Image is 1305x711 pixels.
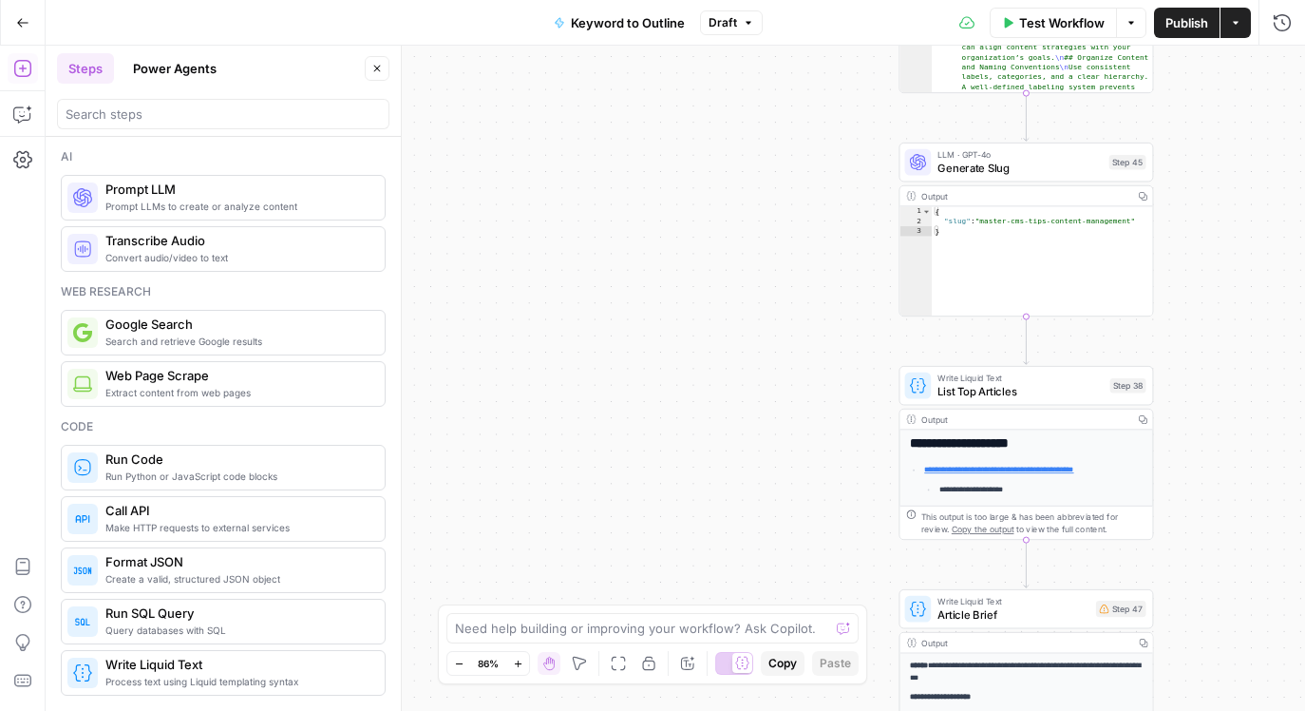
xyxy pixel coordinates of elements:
[1019,13,1105,32] span: Test Workflow
[105,450,369,469] span: Run Code
[1096,601,1146,617] div: Step 47
[105,655,369,674] span: Write Liquid Text
[122,53,228,84] button: Power Agents
[542,8,696,38] button: Keyword to Outline
[921,509,1146,536] div: This output is too large & has been abbreviated for review. to view the full content.
[1024,93,1029,141] g: Edge from step_41 to step_45
[899,217,932,226] div: 2
[761,651,804,676] button: Copy
[571,13,685,32] span: Keyword to Outline
[1110,378,1146,394] div: Step 38
[105,199,369,214] span: Prompt LLMs to create or analyze content
[921,413,1128,426] div: Output
[952,525,1014,534] span: Copy the output
[1024,540,1029,587] g: Edge from step_38 to step_47
[1154,8,1220,38] button: Publish
[812,651,859,676] button: Paste
[105,469,369,484] span: Run Python or JavaScript code blocks
[105,366,369,385] span: Web Page Scrape
[105,520,369,535] span: Make HTTP requests to external services
[105,571,369,586] span: Create a valid, structured JSON object
[105,623,369,638] span: Query databases with SQL
[105,315,369,334] span: Google Search
[768,655,797,672] span: Copy
[709,14,737,31] span: Draft
[61,283,386,300] div: Web research
[1165,13,1208,32] span: Publish
[105,604,369,623] span: Run SQL Query
[66,105,381,124] input: Search steps
[105,385,369,400] span: Extract content from web pages
[937,148,1103,162] span: LLM · GPT-4o
[899,226,932,236] div: 3
[61,148,386,165] div: Ai
[937,383,1104,399] span: List Top Articles
[899,206,932,216] div: 1
[820,655,851,672] span: Paste
[105,674,369,689] span: Process text using Liquid templating syntax
[921,189,1128,202] div: Output
[105,552,369,571] span: Format JSON
[899,143,1154,317] div: LLM · GPT-4oGenerate SlugStep 45Output{ "slug":"master-cms-tips-content-management"}
[1109,155,1146,170] div: Step 45
[937,595,1089,608] span: Write Liquid Text
[1024,317,1029,364] g: Edge from step_45 to step_38
[921,636,1128,649] div: Output
[478,656,499,671] span: 86%
[937,606,1089,623] span: Article Brief
[105,501,369,520] span: Call API
[937,372,1104,385] span: Write Liquid Text
[57,53,114,84] button: Steps
[922,206,932,216] span: Toggle code folding, rows 1 through 3
[105,250,369,265] span: Convert audio/video to text
[700,10,763,35] button: Draft
[105,334,369,349] span: Search and retrieve Google results
[105,180,369,199] span: Prompt LLM
[937,160,1103,176] span: Generate Slug
[990,8,1116,38] button: Test Workflow
[105,231,369,250] span: Transcribe Audio
[61,418,386,435] div: Code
